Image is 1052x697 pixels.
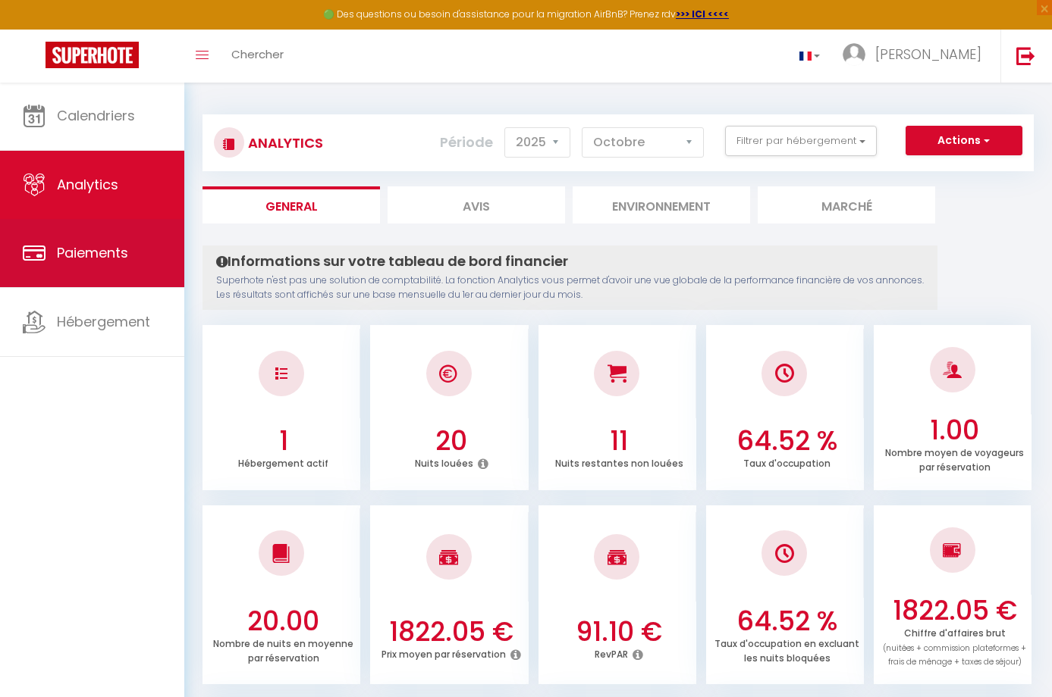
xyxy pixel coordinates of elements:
[275,367,287,380] img: NO IMAGE
[238,454,328,470] p: Hébergement actif
[555,454,683,470] p: Nuits restantes non louées
[220,30,295,83] a: Chercher
[714,605,860,637] h3: 64.52 %
[57,312,150,331] span: Hébergement
[415,454,473,470] p: Nuits louées
[231,46,284,62] span: Chercher
[943,541,962,559] img: NO IMAGE
[216,273,924,302] p: Superhote n'est pas une solution de comptabilité. La fonction Analytics vous permet d'avoir une v...
[875,45,981,64] span: [PERSON_NAME]
[216,253,924,270] h4: Informations sur votre tableau de bord financier
[906,126,1022,156] button: Actions
[743,454,831,470] p: Taux d'occupation
[758,186,935,223] li: Marché
[881,595,1028,627] h3: 1822.05 €
[595,645,628,661] p: RevPAR
[831,30,1000,83] a: ... [PERSON_NAME]
[676,8,729,20] a: >>> ICI <<<<
[378,425,525,457] h3: 20
[203,186,380,223] li: General
[382,645,506,661] p: Prix moyen par réservation
[714,425,860,457] h3: 64.52 %
[881,414,1028,446] h3: 1.00
[1016,46,1035,65] img: logout
[46,42,139,68] img: Super Booking
[57,175,118,194] span: Analytics
[573,186,750,223] li: Environnement
[388,186,565,223] li: Avis
[883,642,1026,668] span: (nuitées + commission plateformes + frais de ménage + taxes de séjour)
[440,126,493,159] label: Période
[244,126,323,160] h3: Analytics
[885,443,1024,474] p: Nombre moyen de voyageurs par réservation
[210,605,356,637] h3: 20.00
[546,616,692,648] h3: 91.10 €
[213,634,353,664] p: Nombre de nuits en moyenne par réservation
[57,106,135,125] span: Calendriers
[57,243,128,262] span: Paiements
[775,544,794,563] img: NO IMAGE
[546,425,692,457] h3: 11
[883,624,1026,668] p: Chiffre d'affaires brut
[210,425,356,457] h3: 1
[843,43,865,66] img: ...
[378,616,525,648] h3: 1822.05 €
[725,126,877,156] button: Filtrer par hébergement
[714,634,859,664] p: Taux d'occupation en excluant les nuits bloquées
